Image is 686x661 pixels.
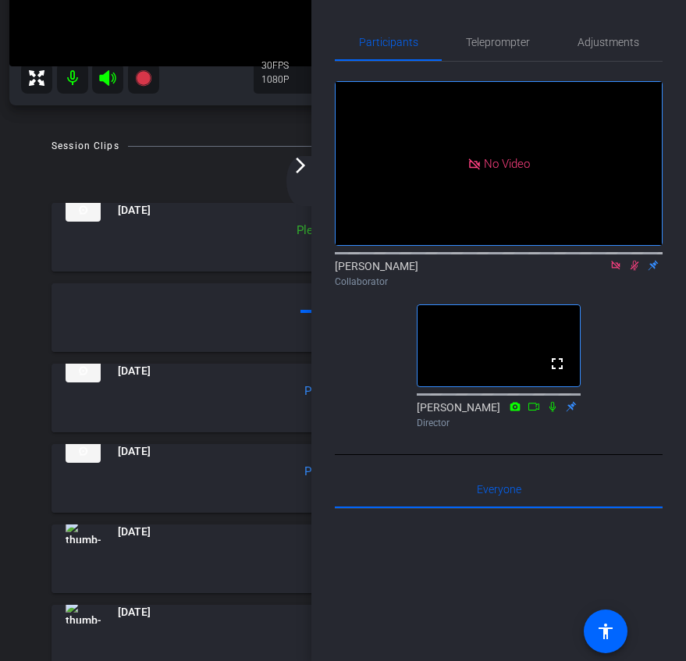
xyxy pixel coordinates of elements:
span: [DATE] [118,443,151,460]
span: [DATE] [118,524,151,540]
div: Ready [311,543,357,561]
img: thumb-nail [66,439,101,463]
img: thumb-nail [66,520,101,543]
span: Adjustments [578,37,639,48]
div: Session Clips [52,138,119,154]
img: thumb-nail [66,600,101,624]
span: [DATE] [118,202,151,219]
mat-expansion-panel-header: thumb-nail[DATE]Please Upload1 [52,203,634,272]
mat-expansion-panel-header: thumb-nail[DATE]Processing1 [52,444,634,513]
div: [PERSON_NAME] [417,400,581,430]
img: thumb-nail [66,198,101,222]
div: 00:00:00 [300,59,405,86]
mat-expansion-panel-header: thumb-nail[DATE]Ready1 [52,524,634,593]
mat-icon: arrow_forward_ios [291,156,310,175]
div: Please Upload [289,222,379,240]
span: FPS [272,60,289,71]
div: 1080P [261,73,300,86]
span: No Video [484,156,530,170]
div: [PERSON_NAME] [335,258,663,289]
span: Everyone [477,484,521,495]
div: Processing [297,463,371,481]
mat-expansion-panel-header: Uploading85% [52,283,634,352]
span: [DATE] [118,604,151,620]
span: Participants [359,37,418,48]
span: Teleprompter [466,37,530,48]
span: [DATE] [118,363,151,379]
div: Collaborator [335,275,663,289]
div: Director [417,416,581,430]
div: Processing [297,382,371,400]
mat-icon: accessibility [596,622,615,641]
div: 30 [261,59,300,72]
div: Ready [311,624,357,641]
mat-icon: fullscreen [548,354,567,373]
mat-expansion-panel-header: thumb-nail[DATE]Processing1 [52,364,634,432]
img: thumb-nail [66,359,101,382]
